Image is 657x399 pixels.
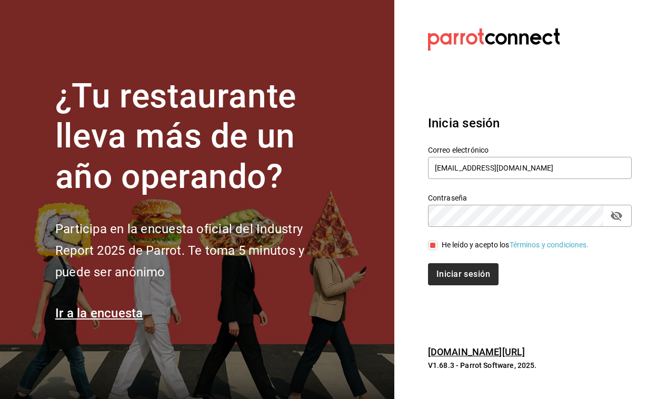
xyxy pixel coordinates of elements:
h2: Participa en la encuesta oficial del Industry Report 2025 de Parrot. Te toma 5 minutos y puede se... [55,218,340,283]
a: Ir a la encuesta [55,306,143,321]
a: [DOMAIN_NAME][URL] [428,346,525,357]
label: Correo electrónico [428,146,632,153]
h1: ¿Tu restaurante lleva más de un año operando? [55,76,340,197]
button: passwordField [608,207,625,225]
input: Ingresa tu correo electrónico [428,157,632,179]
p: V1.68.3 - Parrot Software, 2025. [428,360,632,371]
button: Iniciar sesión [428,263,499,285]
label: Contraseña [428,194,632,201]
a: Términos y condiciones. [510,241,589,249]
div: He leído y acepto los [442,240,589,251]
h3: Inicia sesión [428,114,632,133]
